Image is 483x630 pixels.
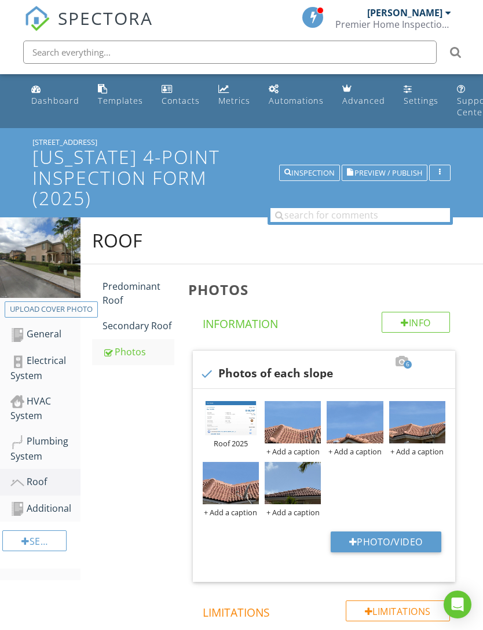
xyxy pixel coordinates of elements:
div: General [10,327,80,342]
a: Preview / Publish [342,167,427,177]
div: Limitations [346,600,450,621]
div: Premier Home Inspections [335,19,451,30]
div: Automations [269,95,324,106]
span: Preview / Publish [354,169,422,177]
a: Templates [93,79,148,112]
img: data [389,401,445,443]
span: 6 [404,360,412,369]
div: [STREET_ADDRESS] [32,137,451,147]
div: Info [382,312,450,333]
a: Dashboard [27,79,84,112]
input: Search everything... [23,41,437,64]
div: Inspection [284,169,335,177]
button: Upload cover photo [5,301,98,318]
button: Preview / Publish [342,165,427,181]
div: Upload cover photo [10,304,93,315]
h4: Information [203,312,450,332]
a: Automations (Basic) [264,79,328,112]
a: Settings [399,79,443,112]
a: SPECTORA [24,16,153,40]
div: Contacts [162,95,200,106]
a: Inspection [279,167,340,177]
span: SPECTORA [58,6,153,30]
div: Roof [92,229,142,252]
h1: [US_STATE] 4-Point Inspection Form (2025) [32,147,451,208]
a: Metrics [214,79,255,112]
div: Settings [404,95,438,106]
img: data [327,401,383,443]
div: Predominant Roof [103,279,174,307]
div: [PERSON_NAME] [367,7,442,19]
div: Electrical System [10,354,80,383]
div: Open Intercom Messenger [444,591,471,618]
div: Plumbing System [10,434,80,463]
div: Additional [10,501,80,516]
div: Roof 2025 [203,439,259,448]
div: + Add a caption [389,447,445,456]
a: Contacts [157,79,204,112]
button: Photo/Video [331,531,441,552]
a: Advanced [338,79,390,112]
div: Roof [10,475,80,490]
img: data [203,401,259,435]
button: Inspection [279,165,340,181]
div: Secondary Roof [103,319,174,333]
div: + Add a caption [327,447,383,456]
div: Templates [98,95,143,106]
div: Metrics [218,95,250,106]
input: search for comments [270,208,450,222]
h4: Limitations [203,600,450,620]
div: Section [2,530,67,551]
div: Dashboard [31,95,79,106]
img: data [265,401,321,443]
div: Photos [103,345,174,359]
div: + Add a caption [265,508,321,517]
div: HVAC System [10,394,80,423]
div: + Add a caption [265,447,321,456]
img: The Best Home Inspection Software - Spectora [24,6,50,31]
h3: Photos [188,282,464,297]
div: + Add a caption [203,508,259,517]
img: data [203,462,259,504]
img: data [265,462,321,504]
div: Advanced [342,95,385,106]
